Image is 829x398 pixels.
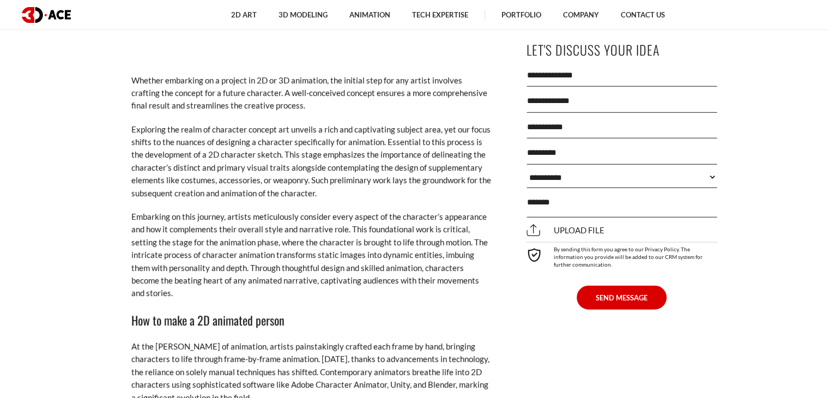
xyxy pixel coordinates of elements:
[22,7,71,23] img: logo dark
[131,74,491,112] p: Whether embarking on a project in 2D or 3D animation, the initial step for any artist involves cr...
[131,123,491,200] p: Exploring the realm of character concept art unveils a rich and captivating subject area, yet our...
[131,210,491,300] p: Embarking on this journey, artists meticulously consider every aspect of the character’s appearan...
[527,242,717,268] div: By sending this form you agree to our Privacy Policy. The information you provide will be added t...
[527,226,604,236] span: Upload file
[131,311,491,329] h3: How to make a 2D animated person
[527,38,717,62] p: Let's Discuss Your Idea
[577,286,667,310] button: SEND MESSAGE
